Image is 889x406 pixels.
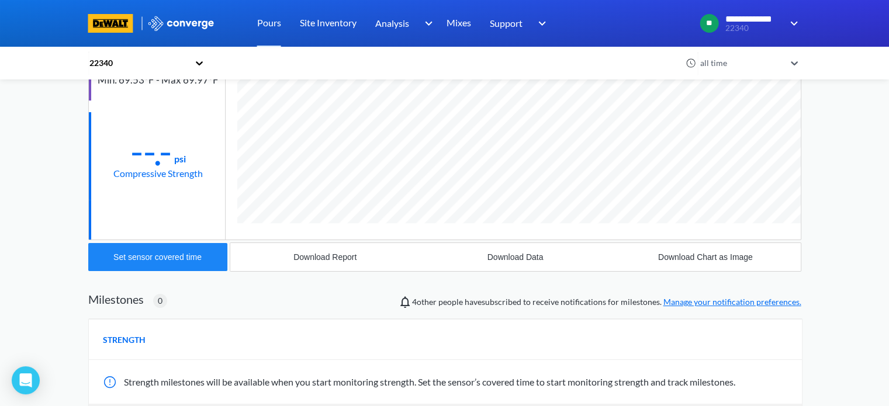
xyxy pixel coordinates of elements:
[230,243,420,271] button: Download Report
[663,297,801,307] a: Manage your notification preferences.
[375,16,409,30] span: Analysis
[88,292,144,306] h2: Milestones
[417,16,436,30] img: downArrow.svg
[113,166,203,181] div: Compressive Strength
[88,14,147,33] a: branding logo
[158,294,162,307] span: 0
[531,16,549,30] img: downArrow.svg
[725,24,782,33] span: 22340
[113,252,202,262] div: Set sensor covered time
[147,16,215,31] img: logo_ewhite.svg
[130,137,172,166] div: --.-
[98,72,219,88] div: Min: 69.53°F - Max 69.97°F
[658,252,753,262] div: Download Chart as Image
[490,16,523,30] span: Support
[610,243,800,271] button: Download Chart as Image
[88,243,227,271] button: Set sensor covered time
[88,14,133,33] img: branding logo
[88,57,189,70] div: 22340
[103,334,146,346] span: STRENGTH
[398,295,412,309] img: notifications-icon.svg
[420,243,610,271] button: Download Data
[12,366,40,394] div: Open Intercom Messenger
[412,297,437,307] span: Siobhan Sawyer, TJ Burnley, Jonathon Adams, Trey Triplet
[487,252,544,262] div: Download Data
[412,296,801,308] span: people have subscribed to receive notifications for milestones.
[783,16,801,30] img: downArrow.svg
[697,57,785,70] div: all time
[124,376,735,387] span: Strength milestones will be available when you start monitoring strength. Set the sensor’s covere...
[293,252,357,262] div: Download Report
[686,58,696,68] img: icon-clock.svg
